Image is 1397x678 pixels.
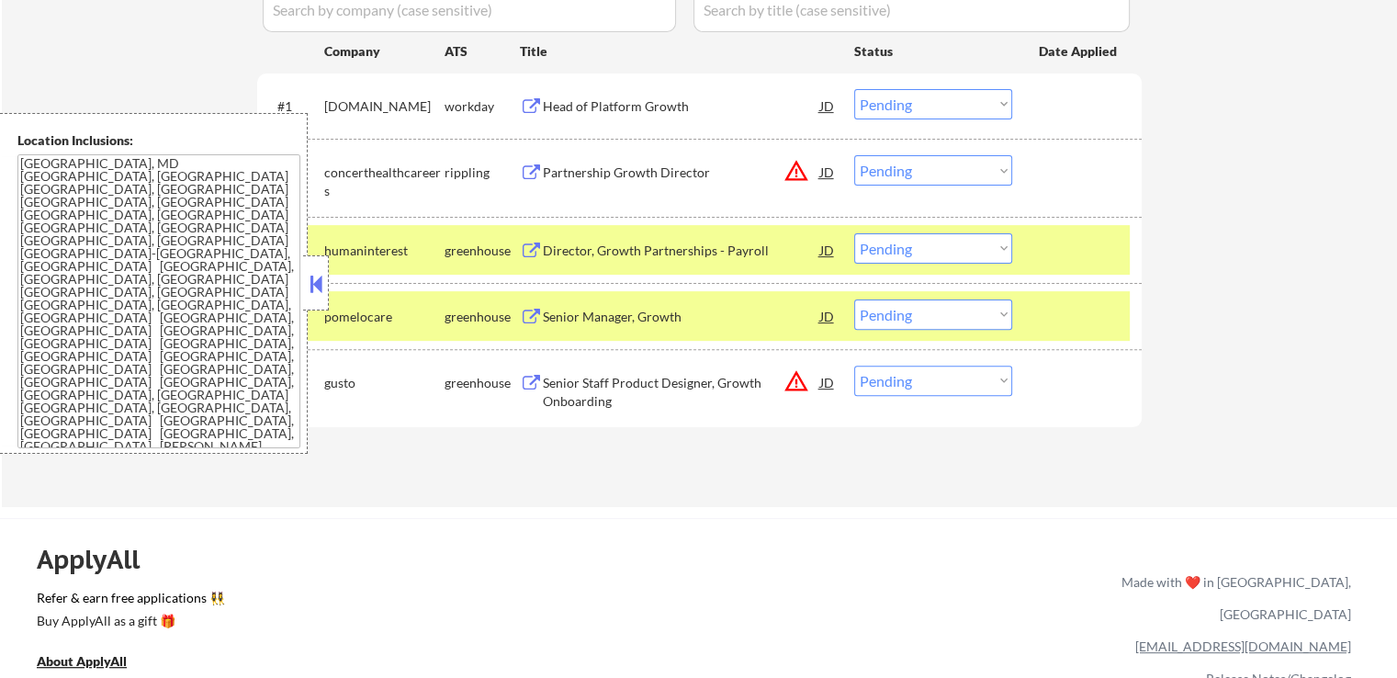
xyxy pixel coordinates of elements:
div: Head of Platform Growth [543,97,820,116]
div: greenhouse [445,242,520,260]
button: warning_amber [783,368,809,394]
div: [DOMAIN_NAME] [324,97,445,116]
div: gusto [324,374,445,392]
div: Title [520,42,837,61]
a: [EMAIL_ADDRESS][DOMAIN_NAME] [1135,638,1351,654]
div: Buy ApplyAll as a gift 🎁 [37,615,220,627]
div: JD [818,233,837,266]
div: Company [324,42,445,61]
div: greenhouse [445,308,520,326]
div: JD [818,299,837,333]
div: #1 [277,97,310,116]
div: Director, Growth Partnerships - Payroll [543,242,820,260]
div: Partnership Growth Director [543,164,820,182]
div: Status [854,34,1012,67]
div: Date Applied [1039,42,1120,61]
div: ApplyAll [37,544,161,575]
div: workday [445,97,520,116]
a: Buy ApplyAll as a gift 🎁 [37,611,220,634]
div: pomelocare [324,308,445,326]
div: JD [818,89,837,122]
div: Senior Manager, Growth [543,308,820,326]
div: JD [818,155,837,188]
div: ATS [445,42,520,61]
button: warning_amber [783,158,809,184]
div: Location Inclusions: [17,131,300,150]
div: greenhouse [445,374,520,392]
div: humaninterest [324,242,445,260]
div: Senior Staff Product Designer, Growth Onboarding [543,374,820,410]
a: About ApplyAll [37,651,152,674]
div: rippling [445,164,520,182]
div: JD [818,366,837,399]
u: About ApplyAll [37,653,127,669]
div: concerthealthcareers [324,164,445,199]
a: Refer & earn free applications 👯‍♀️ [37,592,738,611]
div: Made with ❤️ in [GEOGRAPHIC_DATA], [GEOGRAPHIC_DATA] [1114,566,1351,630]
